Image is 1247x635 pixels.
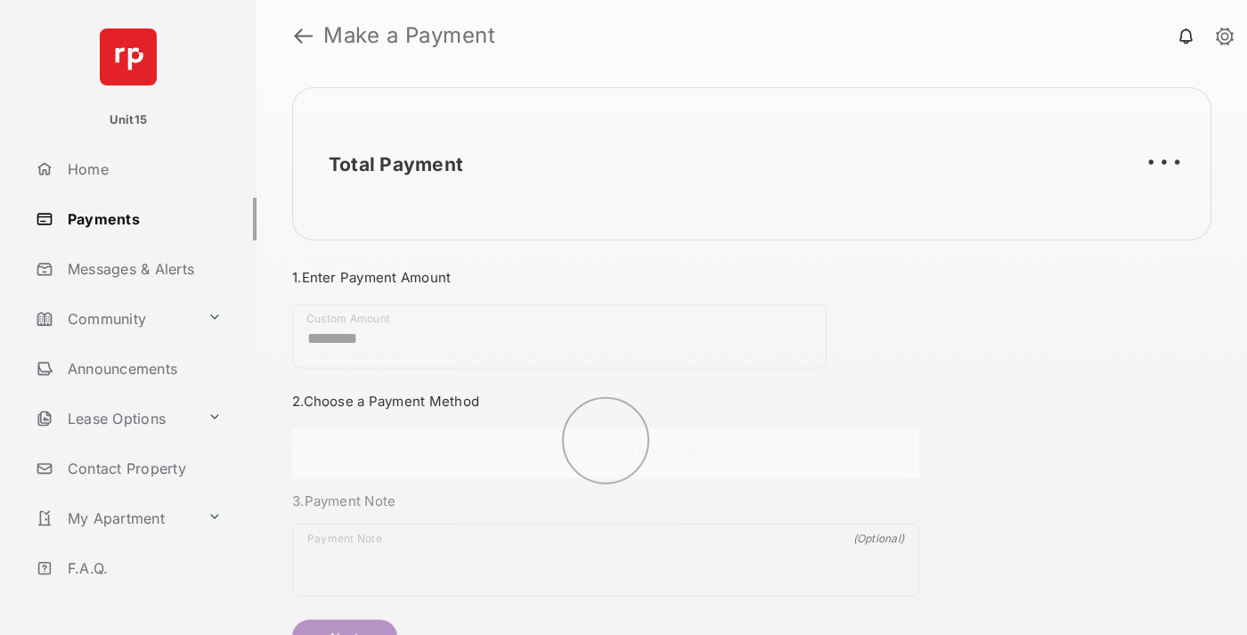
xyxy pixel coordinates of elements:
[29,248,257,290] a: Messages & Alerts
[292,269,919,286] h3: 1. Enter Payment Amount
[110,111,148,129] p: Unit15
[29,297,200,340] a: Community
[29,397,200,440] a: Lease Options
[100,28,157,85] img: svg+xml;base64,PHN2ZyB4bWxucz0iaHR0cDovL3d3dy53My5vcmcvMjAwMC9zdmciIHdpZHRoPSI2NCIgaGVpZ2h0PSI2NC...
[292,493,919,509] h3: 3. Payment Note
[323,25,495,46] strong: Make a Payment
[29,447,257,490] a: Contact Property
[29,547,257,590] a: F.A.Q.
[292,393,919,410] h3: 2. Choose a Payment Method
[29,347,257,390] a: Announcements
[329,153,463,175] h2: Total Payment
[29,148,257,191] a: Home
[29,198,257,240] a: Payments
[29,497,200,540] a: My Apartment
